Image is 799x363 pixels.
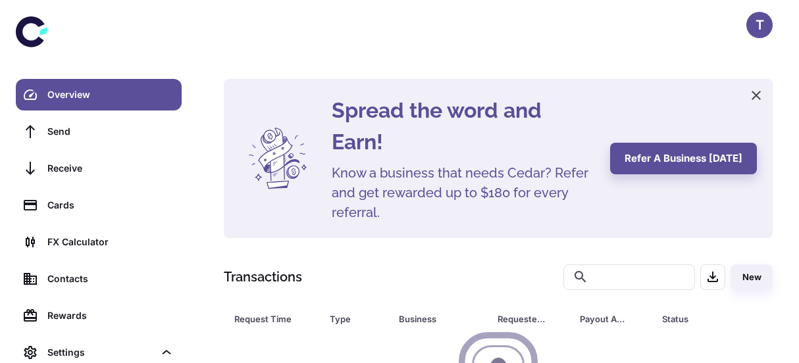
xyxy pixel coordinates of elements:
a: Contacts [16,263,182,295]
a: Cards [16,189,182,221]
a: Rewards [16,300,182,331]
div: Send [47,124,174,139]
h4: Spread the word and Earn! [332,95,594,158]
span: Payout Amount [580,310,646,328]
button: New [731,264,773,290]
div: Receive [47,161,174,176]
div: Cards [47,198,174,212]
div: Overview [47,87,174,102]
span: Requested Amount [498,310,564,328]
div: FX Calculator [47,235,174,249]
div: Status [662,310,744,328]
a: Send [16,116,182,147]
div: Requested Amount [498,310,547,328]
div: Rewards [47,308,174,323]
div: Payout Amount [580,310,629,328]
span: Status [662,310,761,328]
button: T [746,12,773,38]
h5: Know a business that needs Cedar? Refer and get rewarded up to $180 for every referral. [332,163,594,222]
div: Request Time [234,310,297,328]
div: Type [330,310,366,328]
a: Receive [16,153,182,184]
a: Overview [16,79,182,110]
div: Contacts [47,272,174,286]
span: Request Time [234,310,314,328]
div: Settings [47,345,154,360]
h1: Transactions [224,267,302,287]
span: Type [330,310,383,328]
a: FX Calculator [16,226,182,258]
button: Refer a business [DATE] [610,143,757,174]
